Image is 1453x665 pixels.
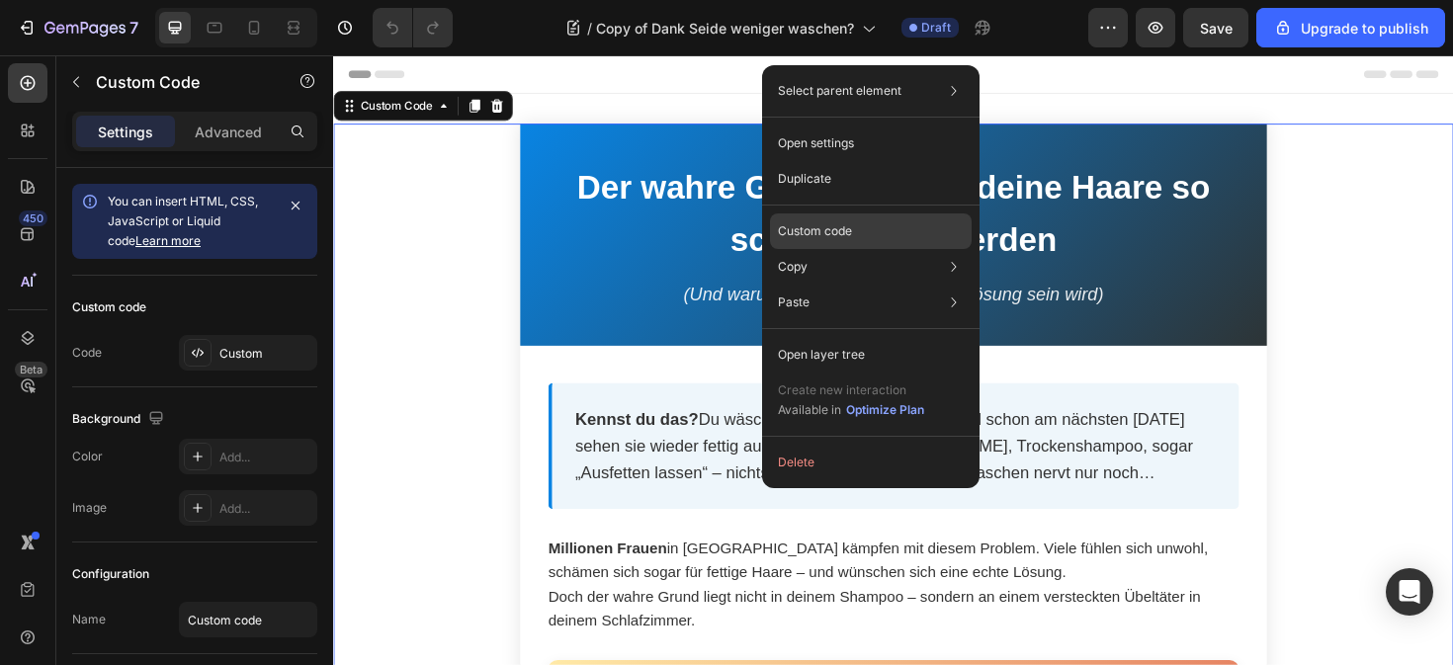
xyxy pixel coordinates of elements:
div: Beta [15,362,47,377]
span: Sendungsverfolgung [478,98,614,116]
p: Custom code [778,222,852,240]
p: Open settings [778,134,854,152]
div: Image [72,499,107,517]
button: Save [1183,8,1248,47]
button: Optimize Plan [845,400,925,420]
button: Upgrade to publish [1256,8,1445,47]
div: Du wäschst deine Haare abends – und schon am nächsten [DATE] sehen sie wieder fettig aus. Du prob... [227,347,959,479]
div: Code [72,344,102,362]
div: Open Intercom Messenger [1386,568,1433,616]
div: Name [72,611,106,628]
p: Paste [778,293,810,311]
p: Advanced [195,122,262,142]
span: Copy of Dank Seide weniger waschen? [596,18,854,39]
p: Create new interaction [778,380,925,400]
span: Draft [921,19,951,37]
div: 450 [19,210,47,226]
div: Add... [219,500,312,518]
span: Available in [778,402,841,417]
a: Learn more [135,233,201,248]
p: Duplicate [778,170,831,188]
p: Doch der wahre Grund liegt nicht in deinem Shampoo – sondern an einem versteckten Übeltäter in de... [227,560,959,611]
div: Custom Code [25,43,109,62]
p: 7 [129,16,138,40]
p: Settings [98,122,153,142]
a: Home [184,87,243,125]
button: 7 [8,8,147,47]
p: (Und warum Shampoo niemals die Lösung sein wird) [227,238,959,269]
span: Kostenloser Versand ab 50€ [618,46,834,66]
p: in [GEOGRAPHIC_DATA] kämpfen mit diesem Problem. Viele fühlen sich unwohl, schämen sich sogar für... [227,510,959,560]
span: / [587,18,592,39]
div: Color [72,448,103,465]
a: Über uns [390,87,468,125]
div: Configuration [72,565,149,583]
span: Home [194,98,233,116]
div: Custom [219,345,312,363]
span: Blogs [634,98,669,116]
span: Über uns [400,98,458,116]
slideshow-component: Ankündigungsleiste [453,40,1000,74]
button: Nächste Ankündigung [970,41,1013,72]
div: Ankündigung [483,40,970,74]
div: Undo/Redo [373,8,453,47]
a: SILKY NIGHT [36,78,167,135]
strong: Kennst du das? [256,375,386,395]
div: Upgrade to publish [1273,18,1428,39]
a: Blogs [624,87,679,125]
p: Copy [778,258,808,276]
div: Background [72,406,168,433]
p: Open layer tree [778,346,865,364]
h1: Der wahre Grund, warum deine Haare so schnell fettig werden [227,112,959,223]
span: Produkte [253,98,311,116]
div: 1 von 2 [483,40,970,74]
a: Kontakt [322,87,390,125]
strong: Millionen Frauen [227,514,353,531]
a: Produkte [243,87,321,125]
summary: Suchen [1340,88,1377,125]
button: Vorherige Ankündigung [440,41,483,72]
div: Optimize Plan [846,401,924,419]
button: Delete [770,445,972,480]
p: Select parent element [778,82,901,100]
div: Custom code [72,298,146,316]
a: Sendungsverfolgung [468,87,623,125]
div: Add... [219,449,312,466]
span: Save [1200,20,1233,37]
span: You can insert HTML, CSS, JavaScript or Liquid code [108,194,258,248]
span: Kontakt [332,98,381,116]
img: SILKY NIGHT [43,84,161,128]
p: Custom Code [96,70,264,94]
